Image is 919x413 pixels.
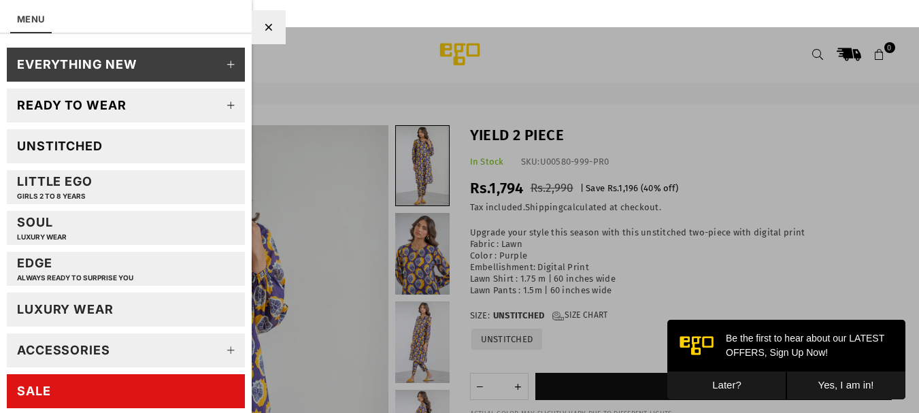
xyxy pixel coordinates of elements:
[252,10,286,44] div: Close Menu
[7,211,245,245] a: SoulLUXURY WEAR
[667,320,905,399] iframe: webpush-onsite
[17,383,51,399] div: SALE
[7,333,245,367] a: Accessories
[17,214,67,241] div: Soul
[7,48,245,82] a: EVERYTHING NEW
[7,129,245,163] a: Unstitched
[7,88,245,122] a: Ready to wear
[17,301,114,317] div: LUXURY WEAR
[7,293,245,327] a: LUXURY WEAR
[17,342,110,358] div: Accessories
[17,192,93,201] p: GIRLS 2 TO 8 YEARS
[17,233,67,242] p: LUXURY WEAR
[17,138,103,154] div: Unstitched
[17,97,127,113] div: Ready to wear
[17,274,133,282] p: Always ready to surprise you
[7,170,245,204] a: Little EGOGIRLS 2 TO 8 YEARS
[7,252,245,286] a: EDGEAlways ready to surprise you
[17,174,93,200] div: Little EGO
[7,374,245,408] a: SALE
[17,255,133,282] div: EDGE
[17,56,137,72] div: EVERYTHING NEW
